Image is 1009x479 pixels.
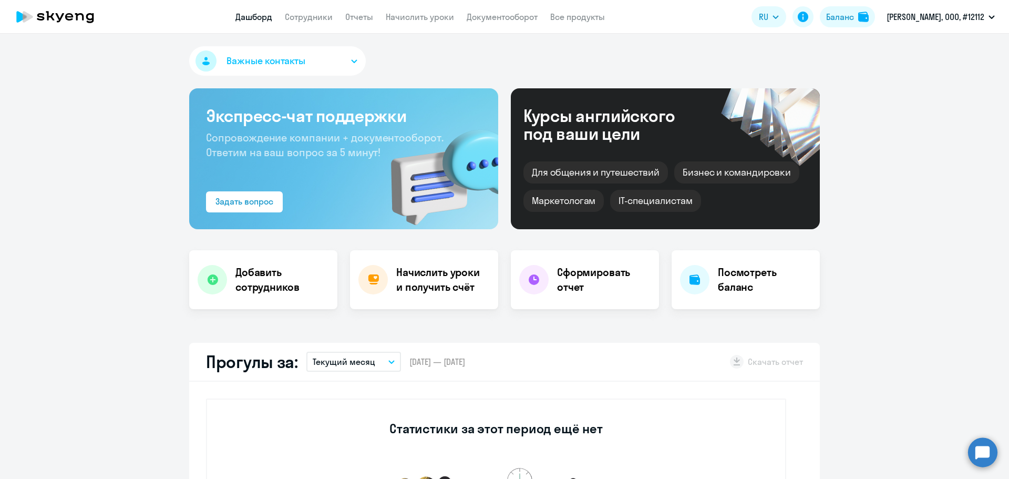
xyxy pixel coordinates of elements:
div: Маркетологам [523,190,604,212]
a: Отчеты [345,12,373,22]
a: Начислить уроки [386,12,454,22]
span: RU [759,11,768,23]
div: IT-специалистам [610,190,701,212]
h3: Экспресс-чат поддержки [206,105,481,126]
h2: Прогулы за: [206,351,298,372]
h4: Начислить уроки и получить счёт [396,265,488,294]
div: Для общения и путешествий [523,161,668,184]
div: Баланс [826,11,854,23]
button: Текущий месяц [306,352,401,372]
img: balance [858,12,869,22]
p: Текущий месяц [313,355,375,368]
p: [PERSON_NAME], ООО, #12112 [887,11,984,23]
button: [PERSON_NAME], ООО, #12112 [881,4,1000,29]
button: Балансbalance [820,6,875,27]
a: Документооборот [467,12,538,22]
div: Задать вопрос [215,195,273,208]
a: Дашборд [235,12,272,22]
button: Задать вопрос [206,191,283,212]
h4: Сформировать отчет [557,265,651,294]
div: Курсы английского под ваши цели [523,107,703,142]
span: Важные контакты [226,54,305,68]
span: Сопровождение компании + документооборот. Ответим на ваш вопрос за 5 минут! [206,131,444,159]
h4: Посмотреть баланс [718,265,811,294]
a: Сотрудники [285,12,333,22]
div: Бизнес и командировки [674,161,799,184]
span: [DATE] — [DATE] [409,356,465,368]
img: bg-img [376,111,498,229]
a: Все продукты [550,12,605,22]
button: Важные контакты [189,46,366,76]
h3: Статистики за этот период ещё нет [389,420,602,437]
button: RU [751,6,786,27]
h4: Добавить сотрудников [235,265,329,294]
